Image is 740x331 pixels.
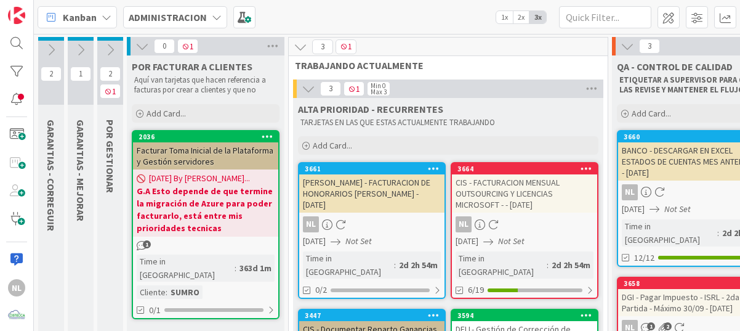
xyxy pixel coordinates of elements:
p: TARJETAS EN LAS QUE ESTAS ACTUALMENTE TRABAJANDO [300,118,596,128]
span: POR GESTIONAR [104,120,116,193]
span: 1 [100,84,121,99]
a: 2036Facturar Toma Inicial de la Plataforma y Gestión servidores[DATE] By [PERSON_NAME]...G.A Esto... [132,130,280,319]
span: : [547,258,549,272]
span: Add Card... [147,108,186,119]
div: Max 3 [371,89,387,95]
span: 0/1 [149,304,161,317]
div: Time in [GEOGRAPHIC_DATA] [622,219,717,247]
div: Facturar Toma Inicial de la Plataforma y Gestión servidores [133,142,278,170]
p: Aquí van tarjetas que hacen referencia a facturas por crear a clientes y que no [134,75,277,96]
div: NL [452,216,597,232]
span: Add Card... [632,108,671,119]
i: Not Set [345,235,372,247]
a: 3661[PERSON_NAME] - FACTURACION DE HONORARIOS [PERSON_NAME] - [DATE]NL[DATE]Not SetTime in [GEOGR... [298,162,446,299]
span: 1 [336,39,356,54]
span: 2 [664,322,672,330]
div: NL [456,216,472,232]
div: Time in [GEOGRAPHIC_DATA] [456,251,547,279]
div: 2d 2h 54m [549,258,593,272]
span: 1 [143,240,151,248]
div: Cliente [137,285,166,299]
span: 12/12 [634,251,654,264]
span: : [394,258,396,272]
span: 0 [154,39,175,54]
span: 1 [177,39,198,54]
div: 3594 [452,310,597,321]
div: Min 0 [371,83,385,89]
div: 2036Facturar Toma Inicial de la Plataforma y Gestión servidores [133,131,278,170]
i: Not Set [664,203,691,215]
div: 3661 [305,165,444,173]
div: 3594 [457,311,597,320]
span: ALTA PRIORIDAD - RECURRENTES [298,103,443,115]
span: [DATE] [303,235,326,248]
span: 1 [70,67,91,81]
div: Time in [GEOGRAPHIC_DATA] [137,255,235,282]
span: [DATE] By [PERSON_NAME]... [149,172,250,185]
span: [DATE] [622,203,645,216]
span: : [235,261,236,275]
div: 3661 [299,163,444,174]
b: ADMINISTRACION [129,11,207,23]
span: 0/2 [315,284,327,296]
div: 3664CIS - FACTURACION MENSUAL OUTSOURCING Y LICENCIAS MICROSOFT - - [DATE] [452,163,597,213]
div: NL [299,216,444,232]
span: 1x [496,11,513,23]
span: 3 [320,81,341,96]
span: 3 [639,39,660,54]
div: 3664 [457,165,597,173]
div: NL [622,184,638,200]
span: POR FACTURAR A CLIENTES [132,60,252,73]
div: CIS - FACTURACION MENSUAL OUTSOURCING Y LICENCIAS MICROSOFT - - [DATE] [452,174,597,213]
div: SUMRO [167,285,203,299]
b: G.A Esto depende de que termine la migración de Azure para poder facturarlo, está entre mis prior... [137,185,275,234]
div: 363d 1m [236,261,275,275]
span: 3 [312,39,333,54]
span: GARANTIAS - CORREGUIR [45,120,57,231]
span: [DATE] [456,235,478,248]
span: 1 [647,322,655,330]
span: : [717,226,719,240]
span: 3x [529,11,546,23]
div: 2036 [133,131,278,142]
span: 2 [100,67,121,81]
span: 6/19 [468,284,484,296]
div: [PERSON_NAME] - FACTURACION DE HONORARIOS [PERSON_NAME] - [DATE] [299,174,444,213]
span: 2x [513,11,529,23]
div: 2d 2h 54m [396,258,441,272]
div: NL [8,279,25,296]
span: : [166,285,167,299]
div: 3664 [452,163,597,174]
i: Not Set [498,235,525,247]
a: 3664CIS - FACTURACION MENSUAL OUTSOURCING Y LICENCIAS MICROSOFT - - [DATE]NL[DATE]Not SetTime in ... [451,162,598,299]
span: Kanban [63,10,97,25]
div: 3661[PERSON_NAME] - FACTURACION DE HONORARIOS [PERSON_NAME] - [DATE] [299,163,444,213]
img: Visit kanbanzone.com [8,7,25,24]
span: Add Card... [313,140,352,151]
img: avatar [8,307,25,324]
span: QA - CONTROL DE CALIDAD [617,60,733,73]
div: Time in [GEOGRAPHIC_DATA] [303,251,394,279]
span: GARANTIAS - MEJORAR [74,120,87,221]
span: 1 [344,81,364,96]
span: 2 [41,67,62,81]
input: Quick Filter... [559,6,651,28]
div: 3447 [305,311,444,320]
span: TRABAJANDO ACTUALMENTE [295,59,592,72]
div: 3447 [299,310,444,321]
div: 2036 [139,133,278,141]
div: NL [303,216,319,232]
